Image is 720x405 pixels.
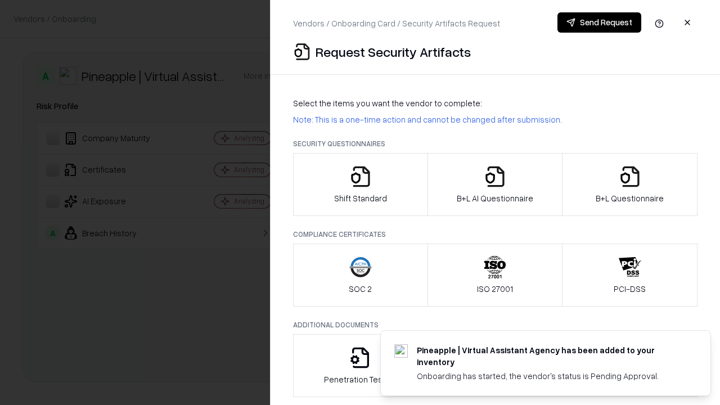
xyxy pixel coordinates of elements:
[293,320,697,330] p: Additional Documents
[417,344,683,368] div: Pineapple | Virtual Assistant Agency has been added to your inventory
[293,114,697,125] p: Note: This is a one-time action and cannot be changed after submission.
[562,153,697,216] button: B+L Questionnaire
[293,334,428,397] button: Penetration Testing
[596,192,664,204] p: B+L Questionnaire
[293,139,697,148] p: Security Questionnaires
[477,283,513,295] p: ISO 27001
[324,373,397,385] p: Penetration Testing
[293,97,697,109] p: Select the items you want the vendor to complete:
[427,244,563,307] button: ISO 27001
[394,344,408,358] img: trypineapple.com
[293,244,428,307] button: SOC 2
[427,153,563,216] button: B+L AI Questionnaire
[349,283,372,295] p: SOC 2
[293,17,500,29] p: Vendors / Onboarding Card / Security Artifacts Request
[316,43,471,61] p: Request Security Artifacts
[293,229,697,239] p: Compliance Certificates
[457,192,533,204] p: B+L AI Questionnaire
[562,244,697,307] button: PCI-DSS
[293,153,428,216] button: Shift Standard
[334,192,387,204] p: Shift Standard
[417,370,683,382] div: Onboarding has started, the vendor's status is Pending Approval.
[557,12,641,33] button: Send Request
[614,283,646,295] p: PCI-DSS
